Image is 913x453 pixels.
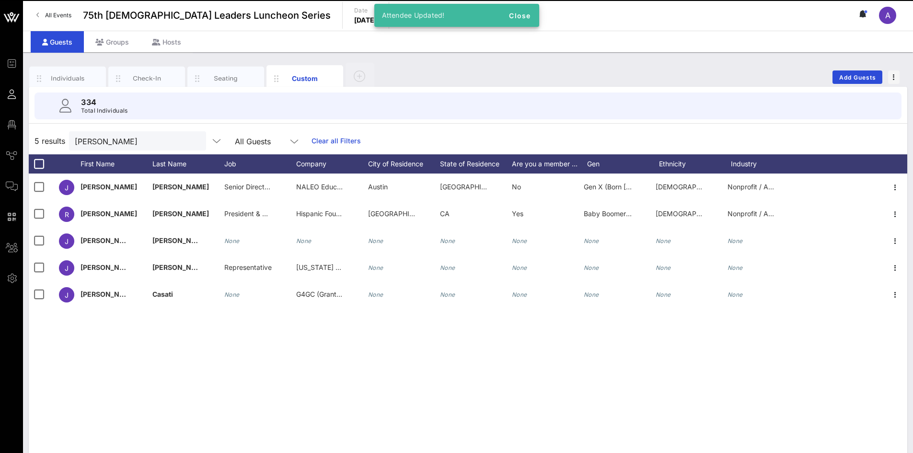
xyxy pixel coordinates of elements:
span: Attendee Updated! [382,11,445,19]
div: City of Residence [368,154,440,174]
span: Add Guests [839,74,877,81]
span: Representative [224,263,272,271]
i: None [584,237,599,244]
span: [PERSON_NAME] [81,183,137,191]
button: Add Guests [832,70,882,84]
span: J [65,184,69,192]
p: 334 [81,96,128,108]
span: R [65,210,69,219]
div: Individuals [46,74,89,83]
span: Hispanic Foundation of [GEOGRAPHIC_DATA] [296,209,438,218]
div: State of Residence [440,154,512,174]
span: No [512,183,521,191]
span: Close [509,12,532,20]
div: Last Name [152,154,224,174]
span: Nonprofit / Advocacy [728,209,796,218]
i: None [440,237,455,244]
i: None [368,291,383,298]
span: [US_STATE] House of Representatives [296,263,416,271]
div: Industry [731,154,803,174]
span: NALEO Educational Fund [296,183,375,191]
a: Clear all Filters [312,136,361,146]
span: A [885,11,890,20]
span: [PERSON_NAME] [152,263,209,271]
button: Close [505,7,535,24]
div: Hosts [140,31,193,53]
p: Total Individuals [81,106,128,116]
i: None [656,237,671,244]
span: [GEOGRAPHIC_DATA] [440,183,509,191]
i: None [440,264,455,271]
span: J [65,237,69,245]
div: All Guests [229,131,306,151]
div: Guests [31,31,84,53]
i: None [656,264,671,271]
i: None [512,291,527,298]
span: [DEMOGRAPHIC_DATA] or [DEMOGRAPHIC_DATA] [656,183,815,191]
div: First Name [81,154,152,174]
div: Groups [84,31,140,53]
i: None [368,264,383,271]
span: Nonprofit / Advocacy [728,183,796,191]
a: All Events [31,8,77,23]
div: Custom [284,73,326,83]
span: Senior Director of Constituency Services [224,183,351,191]
span: [PERSON_NAME] [152,209,209,218]
div: Job [224,154,296,174]
i: None [368,237,383,244]
span: [DEMOGRAPHIC_DATA] or [DEMOGRAPHIC_DATA] [656,209,815,218]
i: None [512,264,527,271]
span: [PERSON_NAME] [81,290,137,298]
i: None [584,264,599,271]
div: All Guests [235,137,271,146]
div: Are you a member … [512,154,587,174]
span: [GEOGRAPHIC_DATA][PERSON_NAME] [368,209,492,218]
span: President & CEO [224,209,276,218]
span: Casati [152,290,173,298]
i: None [728,291,743,298]
div: Ethnicity [659,154,731,174]
i: None [512,237,527,244]
span: G4GC (Grantmakers for Girls of Color) [296,290,414,298]
i: None [224,291,240,298]
span: All Events [45,12,71,19]
i: None [728,237,743,244]
div: A [879,7,896,24]
span: 5 results [35,135,65,147]
span: [PERSON_NAME] [81,209,137,218]
span: J [65,264,69,272]
div: Company [296,154,368,174]
span: CA [440,209,450,218]
span: Austin [368,183,388,191]
i: None [656,291,671,298]
span: 75th [DEMOGRAPHIC_DATA] Leaders Luncheon Series [83,8,331,23]
div: Seating [205,74,247,83]
i: None [296,237,312,244]
span: Gen X (Born [DEMOGRAPHIC_DATA]–[DEMOGRAPHIC_DATA]) [584,183,779,191]
div: Gen [587,154,659,174]
span: [PERSON_NAME] [152,236,209,244]
div: Check-In [126,74,168,83]
span: J [65,291,69,299]
span: [PERSON_NAME] [81,263,137,271]
i: None [728,264,743,271]
i: None [584,291,599,298]
p: [DATE] [354,15,377,25]
span: Baby Boomer (Born [DEMOGRAPHIC_DATA]–[DEMOGRAPHIC_DATA]) [584,209,802,218]
span: [PERSON_NAME] [81,236,137,244]
i: None [224,237,240,244]
p: Date [354,6,377,15]
i: None [440,291,455,298]
span: [PERSON_NAME] [152,183,209,191]
span: Yes [512,209,523,218]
